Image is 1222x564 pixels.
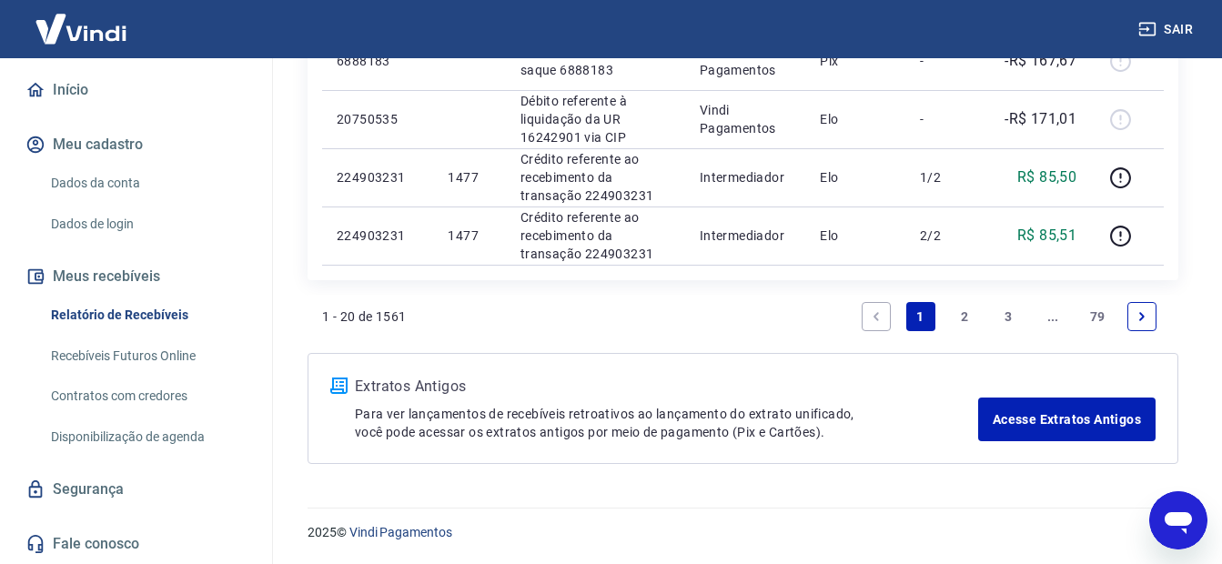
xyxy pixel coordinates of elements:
button: Meus recebíveis [22,257,250,297]
a: Page 2 [950,302,979,331]
img: Vindi [22,1,140,56]
a: Page 3 [995,302,1024,331]
p: Extratos Antigos [355,376,978,398]
p: -R$ 171,01 [1005,108,1076,130]
a: Dados da conta [44,165,250,202]
p: 224903231 [337,168,419,186]
p: 20750535 [337,110,419,128]
p: Pix [820,52,891,70]
p: 6888183 [337,52,419,70]
a: Next page [1127,302,1156,331]
p: - [920,110,974,128]
a: Acesse Extratos Antigos [978,398,1156,441]
p: -R$ 167,67 [1005,50,1076,72]
p: 2/2 [920,227,974,245]
a: Dados de login [44,206,250,243]
p: Para ver lançamentos de recebíveis retroativos ao lançamento do extrato unificado, você pode aces... [355,405,978,441]
p: Elo [820,110,891,128]
p: 2025 © [308,523,1178,542]
a: Início [22,70,250,110]
a: Vindi Pagamentos [349,525,452,539]
p: 1477 [448,227,490,245]
a: Recebíveis Futuros Online [44,337,250,375]
p: R$ 85,51 [1017,225,1076,247]
a: Fale conosco [22,524,250,564]
p: - [920,52,974,70]
p: 1/2 [920,168,974,186]
p: Crédito referente ao recebimento da transação 224903231 [520,150,671,205]
p: Vindi Pagamentos [700,43,792,79]
a: Jump forward [1038,302,1067,331]
p: Intermediador [700,227,792,245]
p: Crédito referente ao recebimento da transação 224903231 [520,208,671,263]
button: Sair [1135,13,1200,46]
a: Page 1 is your current page [906,302,935,331]
p: 224903231 [337,227,419,245]
a: Relatório de Recebíveis [44,297,250,334]
img: ícone [330,378,348,394]
a: Segurança [22,469,250,509]
p: Elo [820,227,891,245]
p: Débito referente à liquidação da UR 16242901 via CIP [520,92,671,146]
p: Intermediador [700,168,792,186]
p: 1 - 20 de 1561 [322,307,407,326]
a: Page 79 [1083,302,1113,331]
iframe: Botão para abrir a janela de mensagens [1149,491,1207,549]
p: R$ 85,50 [1017,166,1076,188]
p: Elo [820,168,891,186]
a: Contratos com credores [44,378,250,415]
p: 1477 [448,168,490,186]
p: Débito referente ao saque 6888183 [520,43,671,79]
a: Disponibilização de agenda [44,418,250,456]
a: Previous page [862,302,891,331]
p: Vindi Pagamentos [700,101,792,137]
ul: Pagination [854,295,1164,338]
button: Meu cadastro [22,125,250,165]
